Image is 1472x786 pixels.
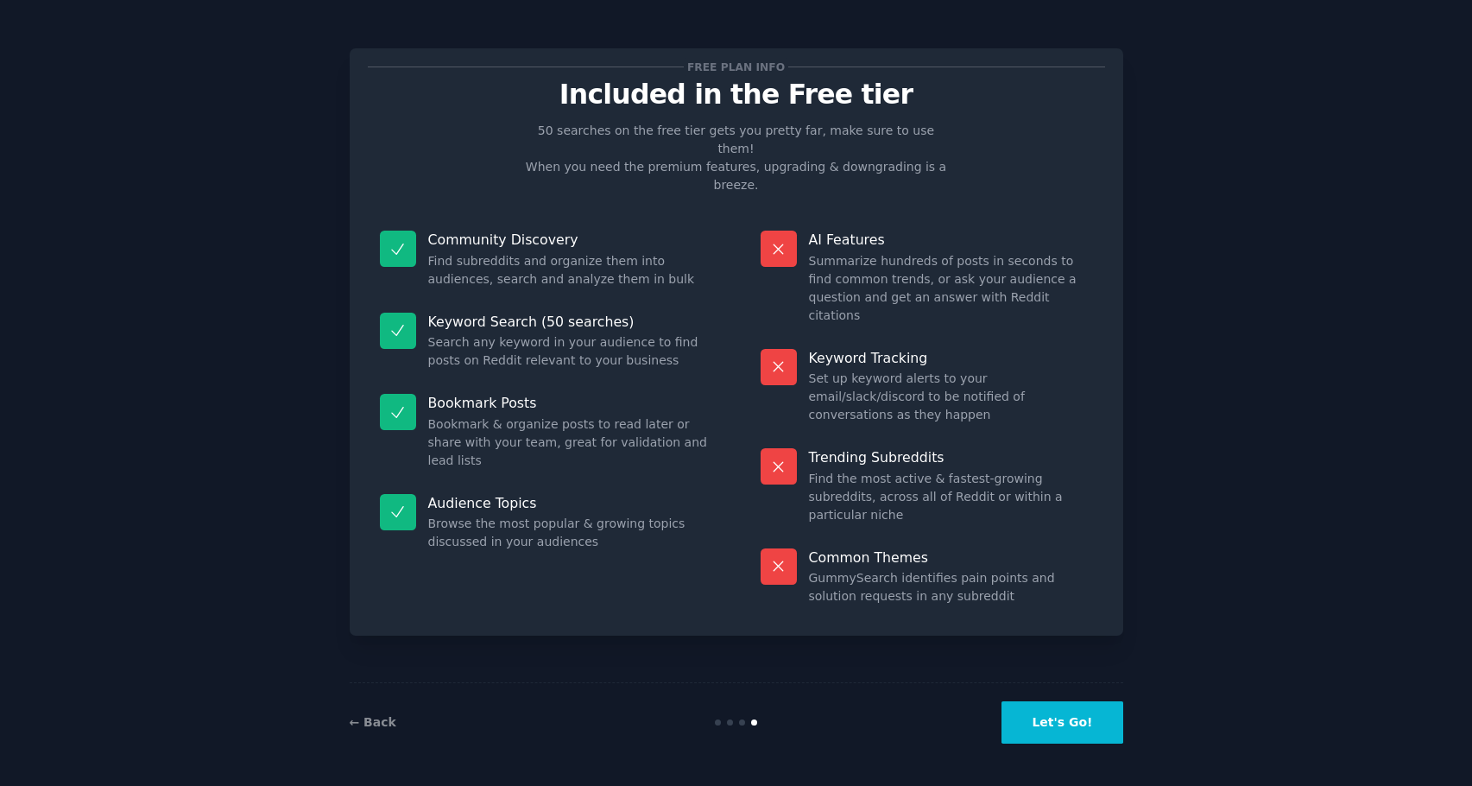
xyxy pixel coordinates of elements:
[428,252,712,288] dd: Find subreddits and organize them into audiences, search and analyze them in bulk
[809,569,1093,605] dd: GummySearch identifies pain points and solution requests in any subreddit
[684,58,787,76] span: Free plan info
[428,333,712,370] dd: Search any keyword in your audience to find posts on Reddit relevant to your business
[809,548,1093,567] p: Common Themes
[809,252,1093,325] dd: Summarize hundreds of posts in seconds to find common trends, or ask your audience a question and...
[428,313,712,331] p: Keyword Search (50 searches)
[1001,701,1122,744] button: Let's Go!
[428,231,712,249] p: Community Discovery
[428,415,712,470] dd: Bookmark & organize posts to read later or share with your team, great for validation and lead lists
[428,394,712,412] p: Bookmark Posts
[809,470,1093,524] dd: Find the most active & fastest-growing subreddits, across all of Reddit or within a particular niche
[809,370,1093,424] dd: Set up keyword alerts to your email/slack/discord to be notified of conversations as they happen
[519,122,954,194] p: 50 searches on the free tier gets you pretty far, make sure to use them! When you need the premiu...
[809,349,1093,367] p: Keyword Tracking
[368,79,1105,110] p: Included in the Free tier
[428,515,712,551] dd: Browse the most popular & growing topics discussed in your audiences
[809,448,1093,466] p: Trending Subreddits
[350,715,396,729] a: ← Back
[428,494,712,512] p: Audience Topics
[809,231,1093,249] p: AI Features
